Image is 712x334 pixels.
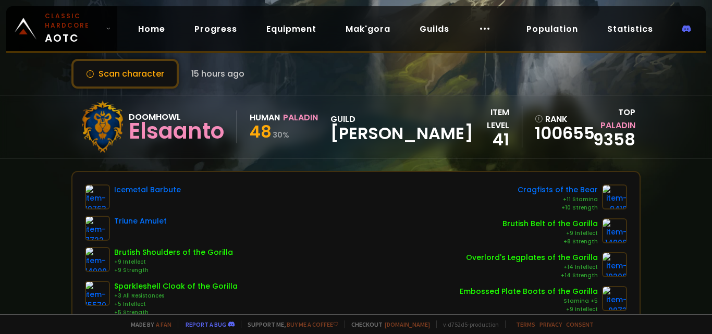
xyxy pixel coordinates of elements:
a: Buy me a coffee [287,320,338,328]
img: item-9973 [602,286,627,311]
small: 30 % [273,130,289,140]
div: +14 Intellect [466,263,598,271]
a: Classic HardcoreAOTC [6,6,117,51]
img: item-14909 [85,247,110,272]
div: +9 Strength [114,266,233,275]
a: Statistics [599,18,661,40]
div: +14 Strength [466,271,598,280]
div: Human [250,111,280,124]
span: Made by [125,320,171,328]
div: Triune Amulet [114,216,167,227]
a: 9358 [593,128,635,151]
div: +10 Strength [518,204,598,212]
a: Report a bug [186,320,226,328]
span: 15 hours ago [191,67,244,80]
div: guild [330,113,473,141]
a: a fan [156,320,171,328]
img: item-15579 [85,281,110,306]
button: Scan character [71,59,179,89]
a: Population [518,18,586,40]
span: Paladin [600,119,635,131]
a: 100655 [535,126,585,141]
a: Mak'gora [337,18,399,40]
div: +5 Strength [114,308,238,317]
img: item-7722 [85,216,110,241]
span: AOTC [45,11,102,46]
div: Brutish Belt of the Gorilla [502,218,598,229]
div: Top [591,106,635,132]
div: +8 Strength [460,314,598,322]
a: Terms [516,320,535,328]
div: Overlord's Legplates of the Gorilla [466,252,598,263]
img: item-14906 [602,218,627,243]
span: v. d752d5 - production [436,320,499,328]
div: +9 Intellect [502,229,598,238]
a: Home [130,18,174,40]
span: [PERSON_NAME] [330,126,473,141]
div: Icemetal Barbute [114,184,181,195]
div: Sparkleshell Cloak of the Gorilla [114,281,238,292]
div: Cragfists of the Bear [518,184,598,195]
img: item-9410 [602,184,627,209]
div: Embossed Plate Boots of the Gorilla [460,286,598,297]
small: Classic Hardcore [45,11,102,30]
div: +5 Intellect [114,300,238,308]
div: +8 Strength [502,238,598,246]
div: Brutish Shoulders of the Gorilla [114,247,233,258]
div: +11 Stamina [518,195,598,204]
span: Support me, [241,320,338,328]
div: rank [535,113,585,126]
div: Paladin [283,111,318,124]
div: Elsaanto [129,123,224,139]
div: +3 All Resistances [114,292,238,300]
div: item level [473,106,509,132]
a: [DOMAIN_NAME] [385,320,430,328]
div: +9 Intellect [114,258,233,266]
a: Privacy [539,320,562,328]
div: Stamina +5 [460,297,598,305]
div: Doomhowl [129,110,224,123]
a: Progress [186,18,245,40]
span: 48 [250,120,272,143]
span: Checkout [345,320,430,328]
a: Guilds [411,18,458,40]
div: +9 Intellect [460,305,598,314]
div: 41 [473,132,509,147]
img: item-10208 [602,252,627,277]
a: Equipment [258,18,325,40]
a: Consent [566,320,594,328]
img: item-10763 [85,184,110,209]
